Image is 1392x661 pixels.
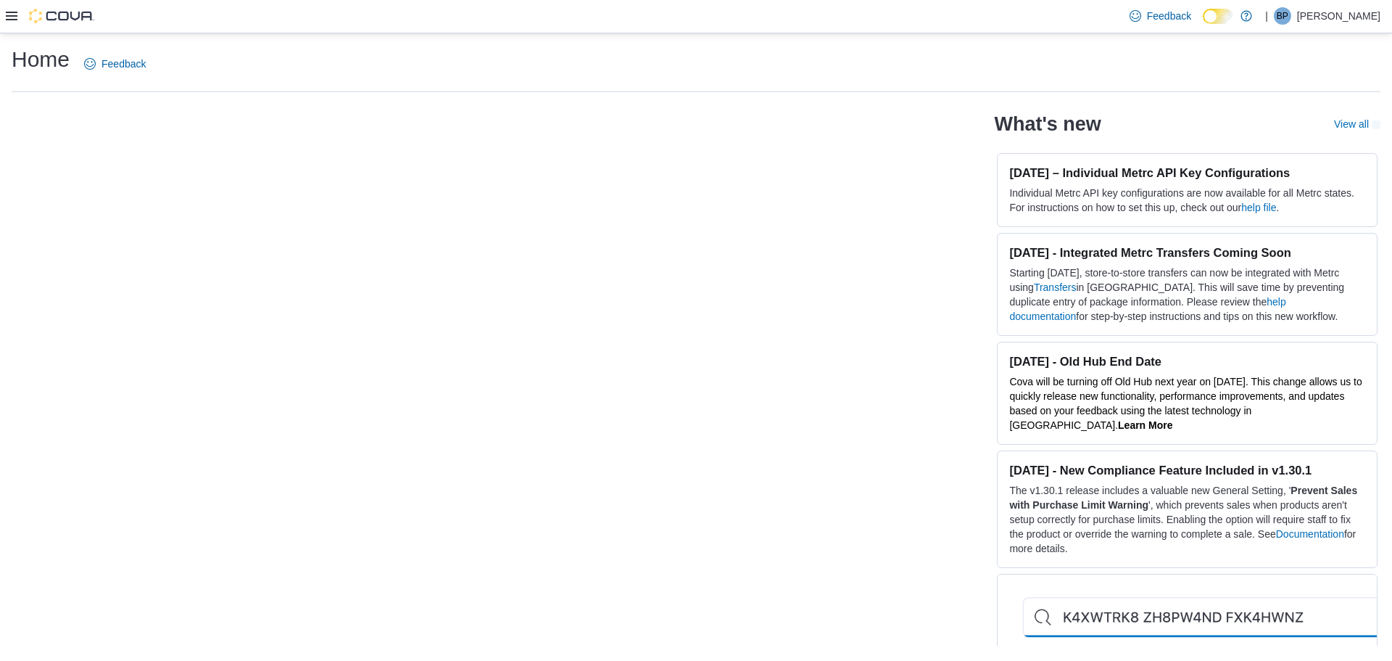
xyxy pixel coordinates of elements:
[1297,7,1380,25] p: [PERSON_NAME]
[1009,483,1365,556] p: The v1.30.1 release includes a valuable new General Setting, ' ', which prevents sales when produ...
[1009,245,1365,260] h3: [DATE] - Integrated Metrc Transfers Coming Soon
[1009,266,1365,324] p: Starting [DATE], store-to-store transfers can now be integrated with Metrc using in [GEOGRAPHIC_D...
[1277,7,1288,25] span: BP
[1265,7,1268,25] p: |
[1334,118,1380,130] a: View allExternal link
[1009,165,1365,180] h3: [DATE] – Individual Metrc API Key Configurations
[1203,9,1233,24] input: Dark Mode
[1009,485,1357,511] strong: Prevent Sales with Purchase Limit Warning
[1009,376,1362,431] span: Cova will be turning off Old Hub next year on [DATE]. This change allows us to quickly release ne...
[1372,120,1380,129] svg: External link
[1009,186,1365,215] p: Individual Metrc API key configurations are now available for all Metrc states. For instructions ...
[1034,282,1077,293] a: Transfers
[1124,1,1197,30] a: Feedback
[101,57,146,71] span: Feedback
[1009,463,1365,477] h3: [DATE] - New Compliance Feature Included in v1.30.1
[1241,202,1276,213] a: help file
[1009,354,1365,369] h3: [DATE] - Old Hub End Date
[78,49,152,78] a: Feedback
[1147,9,1191,23] span: Feedback
[1276,528,1344,540] a: Documentation
[1274,7,1291,25] div: Binal Patel
[994,112,1101,136] h2: What's new
[1118,419,1172,431] a: Learn More
[1009,296,1285,322] a: help documentation
[29,9,94,23] img: Cova
[1203,24,1203,25] span: Dark Mode
[12,45,70,74] h1: Home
